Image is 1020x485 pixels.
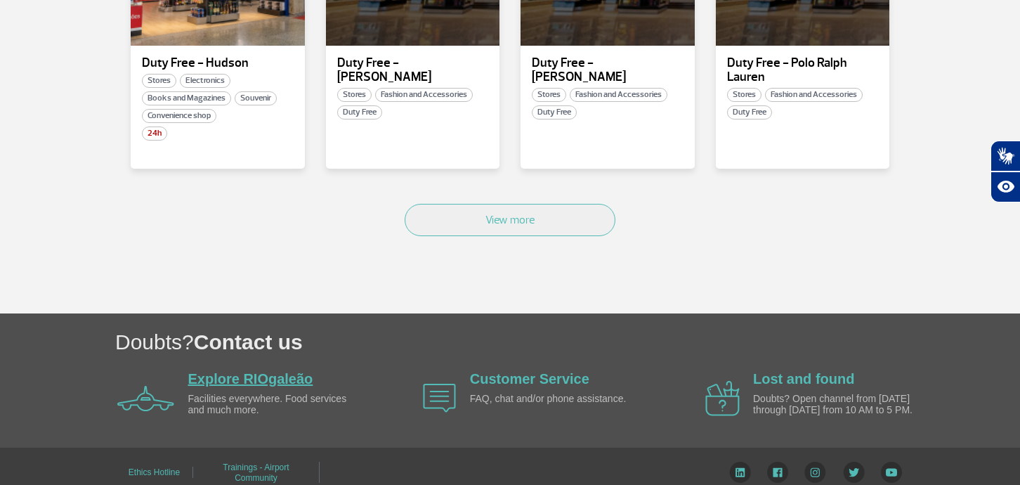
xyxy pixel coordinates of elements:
img: airplane icon [705,381,740,416]
p: Facilities everywhere. Food services and much more. [188,394,350,415]
h1: Doubts? [115,328,1020,356]
span: Duty Free [532,105,577,119]
span: Souvenir [235,91,277,105]
p: Duty Free - [PERSON_NAME] [532,56,684,84]
span: Stores [727,88,761,102]
button: Abrir tradutor de língua de sinais. [990,141,1020,172]
span: Contact us [194,330,303,354]
p: FAQ, chat and/or phone assistance. [470,394,632,404]
img: Facebook [767,462,788,483]
span: Fashion and Accessories [570,88,667,102]
img: YouTube [881,462,902,483]
p: Duty Free - Polo Ralph Lauren [727,56,879,84]
p: Doubts? Open channel from [DATE] through [DATE] from 10 AM to 5 PM. [753,394,915,415]
span: Stores [337,88,372,102]
span: Convenience shop [142,109,216,123]
img: airplane icon [117,386,174,411]
a: Explore RIOgaleão [188,371,313,387]
span: Stores [532,88,566,102]
span: Duty Free [727,105,772,119]
button: View more [405,204,615,236]
div: Plugin de acessibilidade da Hand Talk. [990,141,1020,202]
span: Fashion and Accessories [375,88,473,102]
p: Duty Free - Hudson [142,56,294,70]
span: Electronics [180,74,230,88]
a: Customer Service [470,371,589,387]
p: Duty Free - [PERSON_NAME] [337,56,489,84]
span: Books and Magazines [142,91,231,105]
a: Ethics Hotline [129,463,180,482]
a: Lost and found [753,371,854,387]
img: Instagram [804,462,826,483]
span: Fashion and Accessories [765,88,863,102]
span: 24h [142,127,167,141]
span: Duty Free [337,105,382,119]
img: LinkedIn [729,462,751,483]
span: Stores [142,74,176,88]
img: Twitter [843,462,865,483]
button: Abrir recursos assistivos. [990,172,1020,202]
img: airplane icon [423,384,456,413]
